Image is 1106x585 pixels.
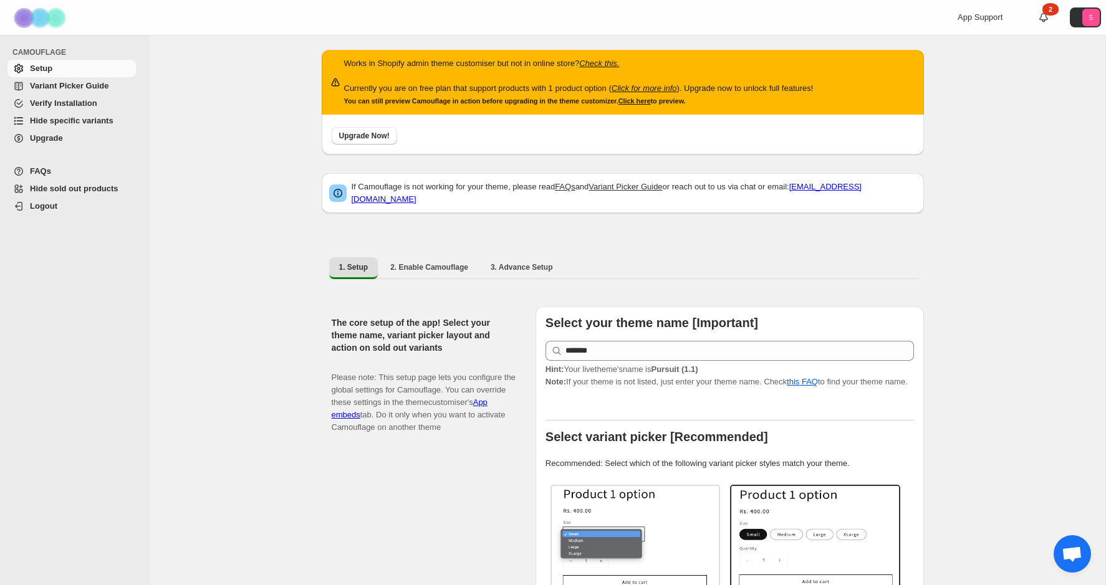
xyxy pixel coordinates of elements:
[390,262,468,272] span: 2. Enable Camouflage
[30,116,113,125] span: Hide specific variants
[332,316,516,354] h2: The core setup of the app! Select your theme name, variant picker layout and action on sold out v...
[339,262,368,272] span: 1. Setup
[30,98,97,108] span: Verify Installation
[589,182,662,191] a: Variant Picker Guide
[1082,9,1100,26] span: Avatar with initials 5
[579,59,619,68] a: Check this.
[344,97,686,105] small: You can still preview Camouflage in action before upgrading in the theme customizer. to preview.
[546,363,914,388] p: If your theme is not listed, just enter your theme name. Check to find your theme name.
[546,364,564,374] strong: Hint:
[787,377,818,386] a: this FAQ
[332,127,397,145] button: Upgrade Now!
[555,182,575,191] a: FAQs
[958,12,1003,22] span: App Support
[1037,11,1050,24] a: 2
[339,131,390,141] span: Upgrade Now!
[7,163,136,180] a: FAQs
[651,364,698,374] strong: Pursuit (1.1)
[30,201,57,211] span: Logout
[546,316,758,330] b: Select your theme name [Important]
[7,130,136,147] a: Upgrade
[546,430,768,444] b: Select variant picker [Recommended]
[1089,14,1093,21] text: 5
[30,166,51,176] span: FAQs
[332,359,516,434] p: Please note: This setup page lets you configure the global settings for Camouflage. You can overr...
[344,57,814,70] p: Works in Shopify admin theme customiser but not in online store?
[7,77,136,95] a: Variant Picker Guide
[30,184,118,193] span: Hide sold out products
[491,262,553,272] span: 3. Advance Setup
[612,83,677,93] a: Click for more info
[12,47,141,57] span: CAMOUFLAGE
[30,81,108,90] span: Variant Picker Guide
[7,180,136,197] a: Hide sold out products
[546,377,566,386] strong: Note:
[7,197,136,215] a: Logout
[344,82,814,95] p: Currently you are on free plan that support products with 1 product option ( ). Upgrade now to un...
[618,97,651,105] a: Click here
[352,181,916,206] p: If Camouflage is not working for your theme, please read and or reach out to us via chat or email:
[1054,535,1091,573] div: Open chat
[546,364,698,374] span: Your live theme's name is
[1042,3,1059,16] div: 2
[7,112,136,130] a: Hide specific variants
[546,457,914,470] p: Recommended: Select which of the following variant picker styles match your theme.
[10,1,72,35] img: Camouflage
[7,95,136,112] a: Verify Installation
[30,133,63,143] span: Upgrade
[7,60,136,77] a: Setup
[1070,7,1101,27] button: Avatar with initials 5
[30,64,52,73] span: Setup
